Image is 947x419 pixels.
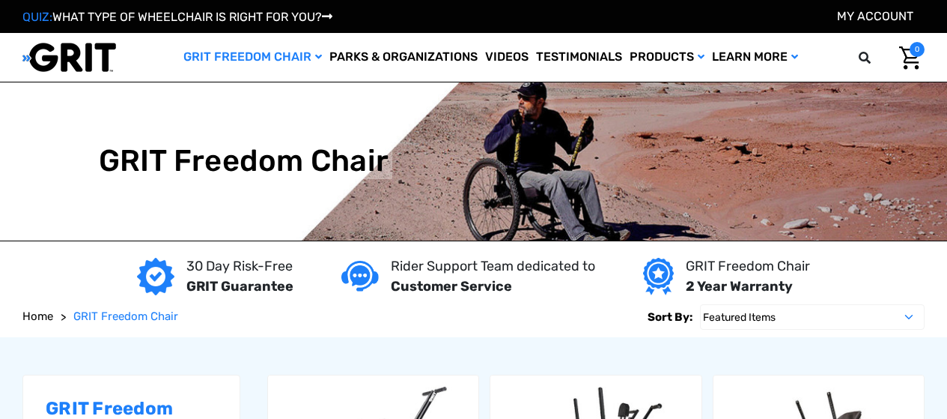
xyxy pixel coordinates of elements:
[686,278,793,295] strong: 2 Year Warranty
[391,278,512,295] strong: Customer Service
[73,308,178,325] a: GRIT Freedom Chair
[186,278,293,295] strong: GRIT Guarantee
[708,33,802,82] a: Learn More
[341,261,379,292] img: Customer service
[22,42,116,73] img: GRIT All-Terrain Wheelchair and Mobility Equipment
[532,33,626,82] a: Testimonials
[22,308,53,325] a: Home
[837,9,913,23] a: Account
[686,256,810,277] p: GRIT Freedom Chair
[626,33,708,82] a: Products
[137,258,174,295] img: GRIT Guarantee
[22,10,332,24] a: QUIZ:WHAT TYPE OF WHEELCHAIR IS RIGHT FOR YOU?
[326,33,481,82] a: Parks & Organizations
[186,256,293,277] p: 30 Day Risk-Free
[888,42,925,73] a: Cart with 0 items
[910,42,925,57] span: 0
[391,256,595,277] p: Rider Support Team dedicated to
[73,310,178,323] span: GRIT Freedom Chair
[22,10,52,24] span: QUIZ:
[865,42,888,73] input: Search
[99,143,389,179] h1: GRIT Freedom Chair
[180,33,326,82] a: GRIT Freedom Chair
[481,33,532,82] a: Videos
[899,46,921,70] img: Cart
[648,304,692,330] label: Sort By:
[22,310,53,323] span: Home
[643,258,674,295] img: Year warranty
